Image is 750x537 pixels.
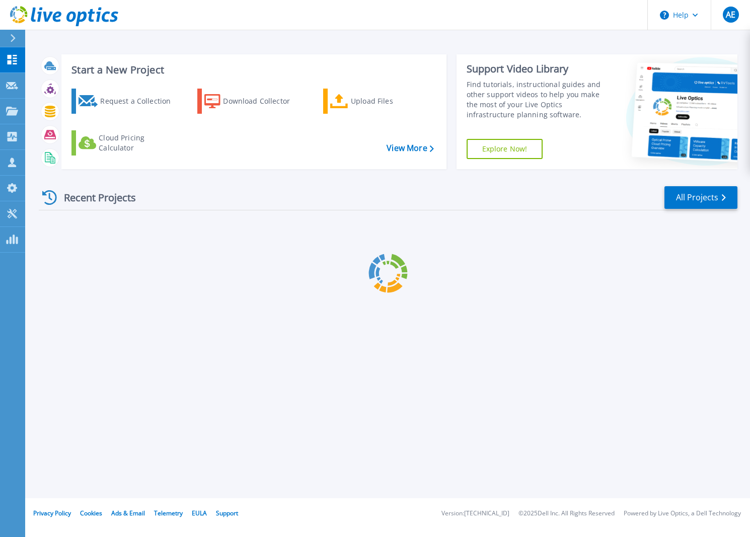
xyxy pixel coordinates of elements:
a: Download Collector [197,89,310,114]
a: Upload Files [323,89,435,114]
a: EULA [192,509,207,517]
div: Support Video Library [467,62,608,75]
div: Recent Projects [39,185,149,210]
div: Cloud Pricing Calculator [99,133,179,153]
h3: Start a New Project [71,64,433,75]
li: Powered by Live Optics, a Dell Technology [624,510,741,517]
span: AE [726,11,735,19]
div: Download Collector [223,91,304,111]
a: Explore Now! [467,139,543,159]
li: © 2025 Dell Inc. All Rights Reserved [518,510,615,517]
li: Version: [TECHNICAL_ID] [441,510,509,517]
a: Cookies [80,509,102,517]
a: Ads & Email [111,509,145,517]
div: Find tutorials, instructional guides and other support videos to help you make the most of your L... [467,80,608,120]
a: View More [387,143,433,153]
div: Upload Files [351,91,431,111]
a: Telemetry [154,509,183,517]
a: Cloud Pricing Calculator [71,130,184,156]
a: Support [216,509,238,517]
a: Privacy Policy [33,509,71,517]
div: Request a Collection [100,91,181,111]
a: Request a Collection [71,89,184,114]
a: All Projects [664,186,737,209]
